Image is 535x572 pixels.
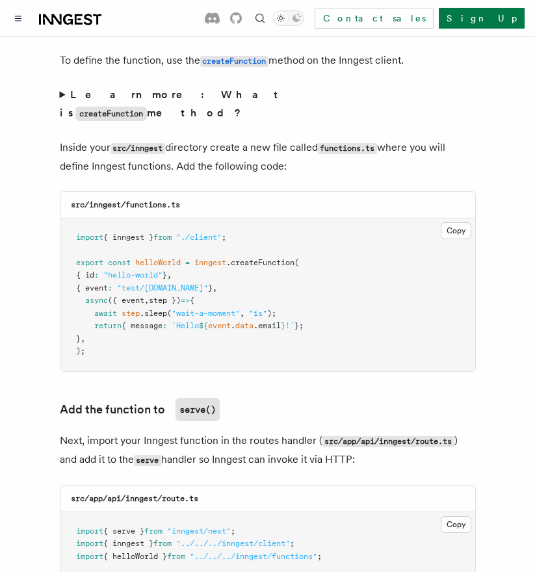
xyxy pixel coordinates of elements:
span: "inngest/next" [167,526,231,536]
a: Contact sales [315,8,434,29]
a: createFunction [200,54,268,66]
span: inngest [194,258,226,267]
span: } [76,334,81,343]
span: import [76,539,103,548]
code: createFunction [200,56,268,67]
span: "1s" [249,309,267,318]
span: => [181,296,190,305]
span: .createFunction [226,258,294,267]
span: } [208,283,213,292]
span: "../../../inngest/client" [176,539,290,548]
span: await [94,309,117,318]
span: ; [222,233,226,242]
span: from [167,552,185,561]
code: src/app/api/inngest/route.ts [71,494,198,503]
code: src/app/api/inngest/route.ts [322,436,454,447]
span: helloWorld [135,258,181,267]
span: { helloWorld } [103,552,167,561]
span: !` [285,321,294,330]
code: serve() [176,398,220,421]
span: ( [167,309,172,318]
span: : [94,270,99,279]
span: . [231,321,235,330]
span: ${ [199,321,208,330]
span: step [122,309,140,318]
span: async [85,296,108,305]
summary: Learn more: What iscreateFunctionmethod? [60,86,476,123]
span: ( [294,258,299,267]
span: , [144,296,149,305]
span: , [240,309,244,318]
span: { message [122,321,163,330]
span: .email [254,321,281,330]
strong: Learn more: What is method? [60,88,284,119]
span: return [94,321,122,330]
a: Sign Up [439,8,525,29]
span: "test/[DOMAIN_NAME]" [117,283,208,292]
span: { inngest } [103,233,153,242]
span: step }) [149,296,181,305]
span: "./client" [176,233,222,242]
span: from [153,539,172,548]
code: createFunction [75,107,147,121]
span: ; [290,539,294,548]
span: "wait-a-moment" [172,309,240,318]
span: from [144,526,163,536]
span: import [76,552,103,561]
button: Copy [441,516,471,533]
code: src/inngest [111,143,165,154]
span: , [167,270,172,279]
span: "../../../inngest/functions" [190,552,317,561]
span: , [81,334,85,343]
span: } [163,270,167,279]
span: ); [267,309,276,318]
span: "hello-world" [103,270,163,279]
button: Find something... [252,10,268,26]
span: ({ event [108,296,144,305]
button: Toggle dark mode [273,10,304,26]
span: } [281,321,285,330]
span: , [213,283,217,292]
p: Inside your directory create a new file called where you will define Inngest functions. Add the f... [60,138,476,175]
span: `Hello [172,321,199,330]
span: { serve } [103,526,144,536]
code: functions.ts [318,143,377,154]
span: : [108,283,112,292]
span: import [76,233,103,242]
span: const [108,258,131,267]
code: serve [134,455,161,466]
span: event [208,321,231,330]
span: import [76,526,103,536]
span: : [163,321,167,330]
p: To define the function, use the method on the Inngest client. [60,51,476,70]
span: export [76,258,103,267]
span: = [185,258,190,267]
a: Add the function toserve() [60,398,220,421]
span: { event [76,283,108,292]
span: { id [76,270,94,279]
span: from [153,233,172,242]
span: ); [76,346,85,356]
span: }; [294,321,304,330]
span: .sleep [140,309,167,318]
span: ; [317,552,322,561]
button: Copy [441,222,471,239]
p: Next, import your Inngest function in the routes handler ( ) and add it to the handler so Inngest... [60,432,476,469]
span: ; [231,526,235,536]
span: { inngest } [103,539,153,548]
code: src/inngest/functions.ts [71,200,180,209]
span: data [235,321,254,330]
span: { [190,296,194,305]
button: Toggle navigation [10,10,26,26]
